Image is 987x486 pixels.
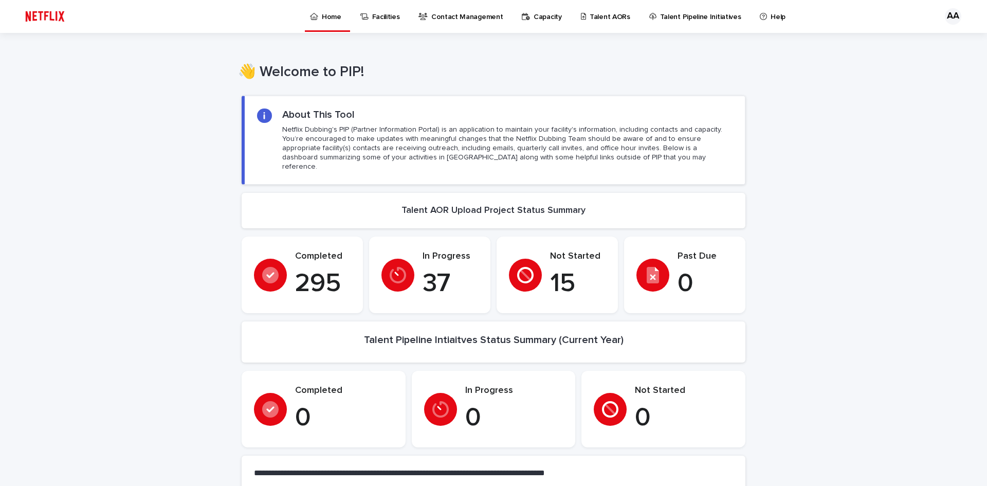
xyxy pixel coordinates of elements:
[21,6,69,27] img: ifQbXi3ZQGMSEF7WDB7W
[238,64,742,81] h1: 👋 Welcome to PIP!
[465,403,563,434] p: 0
[635,385,733,397] p: Not Started
[945,8,961,25] div: AA
[550,251,606,262] p: Not Started
[282,109,355,121] h2: About This Tool
[364,334,624,346] h2: Talent Pipeline Intiaitves Status Summary (Current Year)
[423,268,478,299] p: 37
[678,268,733,299] p: 0
[550,268,606,299] p: 15
[295,268,351,299] p: 295
[635,403,733,434] p: 0
[678,251,733,262] p: Past Due
[295,251,351,262] p: Completed
[295,403,393,434] p: 0
[401,205,586,217] h2: Talent AOR Upload Project Status Summary
[465,385,563,397] p: In Progress
[282,125,733,172] p: Netflix Dubbing's PIP (Partner Information Portal) is an application to maintain your facility's ...
[423,251,478,262] p: In Progress
[295,385,393,397] p: Completed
